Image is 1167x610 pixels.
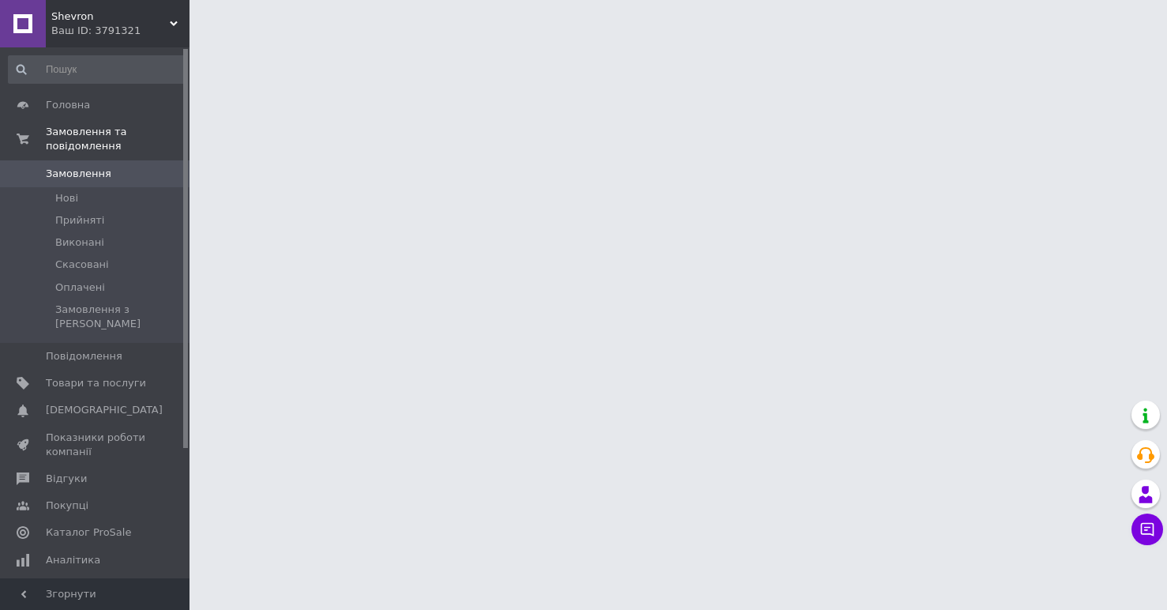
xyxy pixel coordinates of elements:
span: Оплачені [55,281,105,295]
span: Товари та послуги [46,376,146,390]
span: Показники роботи компанії [46,431,146,459]
span: Виконані [55,235,104,250]
span: Каталог ProSale [46,525,131,540]
span: Замовлення [46,167,111,181]
span: Замовлення з [PERSON_NAME] [55,303,184,331]
button: Чат з покупцем [1131,514,1163,545]
span: Повідомлення [46,349,122,363]
span: Замовлення та повідомлення [46,125,189,153]
span: Shevron [51,9,170,24]
span: Головна [46,98,90,112]
span: Аналітика [46,553,100,567]
span: Нові [55,191,78,205]
span: Покупці [46,499,88,513]
div: Ваш ID: 3791321 [51,24,189,38]
span: Скасовані [55,258,109,272]
span: Відгуки [46,472,87,486]
span: [DEMOGRAPHIC_DATA] [46,403,163,417]
span: Прийняті [55,213,104,228]
input: Пошук [8,55,186,84]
